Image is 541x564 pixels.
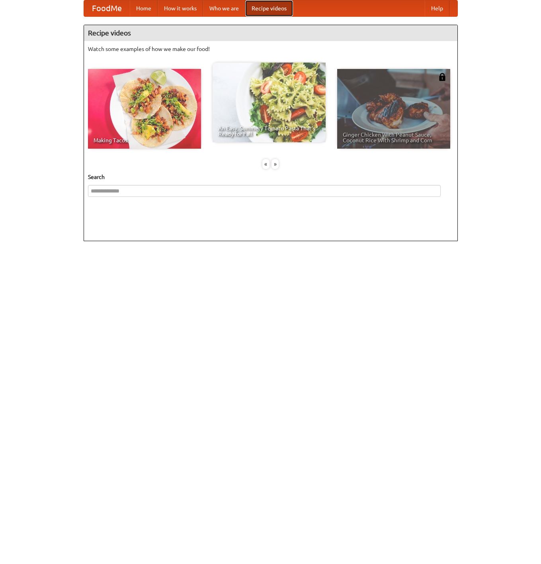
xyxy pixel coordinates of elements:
span: Making Tacos [94,138,195,143]
a: FoodMe [84,0,130,16]
a: Making Tacos [88,69,201,149]
a: How it works [158,0,203,16]
a: Home [130,0,158,16]
a: An Easy, Summery Tomato Pasta That's Ready for Fall [213,63,326,142]
div: « [262,159,270,169]
div: » [271,159,279,169]
span: An Easy, Summery Tomato Pasta That's Ready for Fall [218,126,320,137]
a: Who we are [203,0,245,16]
h5: Search [88,173,453,181]
h4: Recipe videos [84,25,457,41]
a: Recipe videos [245,0,293,16]
img: 483408.png [438,73,446,81]
p: Watch some examples of how we make our food! [88,45,453,53]
a: Help [425,0,449,16]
